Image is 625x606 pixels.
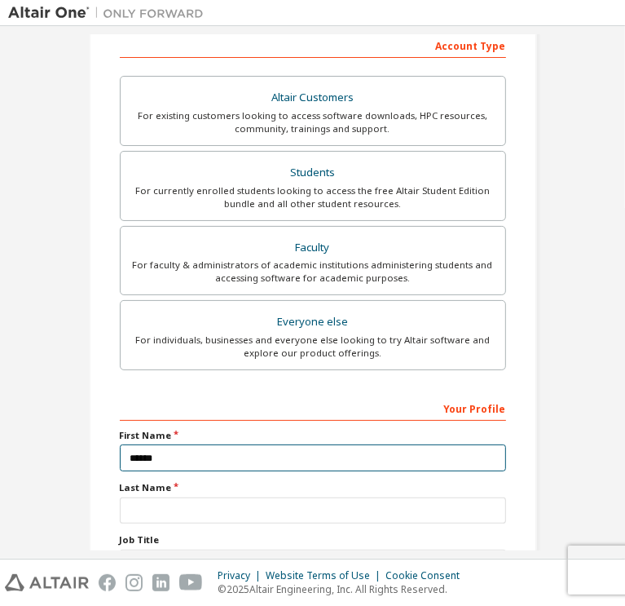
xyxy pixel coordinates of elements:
[130,259,495,285] div: For faculty & administrators of academic institutions administering students and accessing softwa...
[130,161,495,184] div: Students
[120,32,506,58] div: Account Type
[130,237,495,259] div: Faculty
[130,109,495,135] div: For existing customers looking to access software downloads, HPC resources, community, trainings ...
[130,184,495,210] div: For currently enrolled students looking to access the free Altair Student Edition bundle and all ...
[218,569,266,582] div: Privacy
[120,395,506,421] div: Your Profile
[120,429,506,442] label: First Name
[120,481,506,494] label: Last Name
[218,582,469,596] p: © 2025 Altair Engineering, Inc. All Rights Reserved.
[99,574,116,591] img: facebook.svg
[385,569,469,582] div: Cookie Consent
[125,574,143,591] img: instagram.svg
[5,574,89,591] img: altair_logo.svg
[152,574,169,591] img: linkedin.svg
[120,533,506,546] label: Job Title
[266,569,385,582] div: Website Terms of Use
[8,5,212,21] img: Altair One
[179,574,203,591] img: youtube.svg
[130,334,495,360] div: For individuals, businesses and everyone else looking to try Altair software and explore our prod...
[130,311,495,334] div: Everyone else
[130,86,495,109] div: Altair Customers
